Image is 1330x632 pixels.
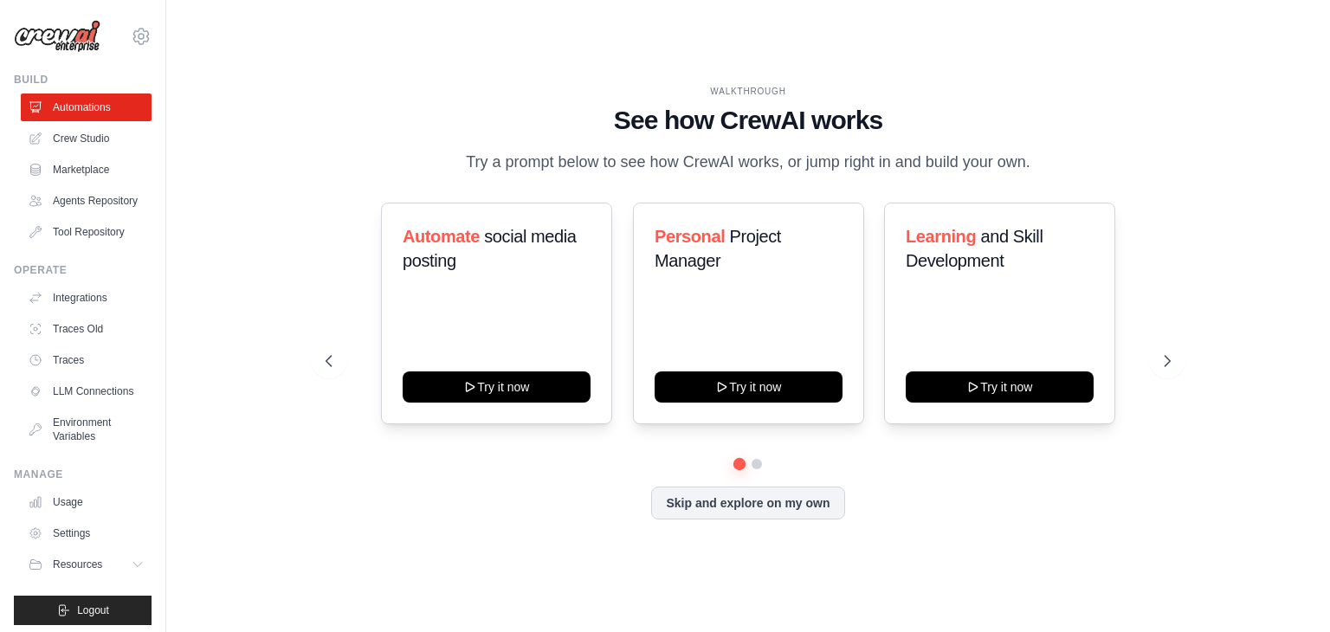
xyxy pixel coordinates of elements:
span: Resources [53,558,102,571]
button: Skip and explore on my own [651,487,844,519]
div: WALKTHROUGH [326,85,1171,98]
a: Environment Variables [21,409,152,450]
button: Logout [14,596,152,625]
span: social media posting [403,227,577,270]
h1: See how CrewAI works [326,105,1171,136]
a: Automations [21,94,152,121]
img: Logo [14,20,100,53]
span: Learning [906,227,976,246]
div: Manage [14,468,152,481]
span: Personal [655,227,725,246]
a: Agents Repository [21,187,152,215]
a: Traces [21,346,152,374]
p: Try a prompt below to see how CrewAI works, or jump right in and build your own. [457,150,1039,175]
a: Integrations [21,284,152,312]
button: Resources [21,551,152,578]
button: Try it now [403,371,591,403]
div: Operate [14,263,152,277]
div: Build [14,73,152,87]
a: LLM Connections [21,377,152,405]
span: Logout [77,603,109,617]
a: Tool Repository [21,218,152,246]
button: Try it now [906,371,1094,403]
a: Crew Studio [21,125,152,152]
a: Settings [21,519,152,547]
button: Try it now [655,371,843,403]
span: Project Manager [655,227,781,270]
span: Automate [403,227,480,246]
a: Usage [21,488,152,516]
a: Traces Old [21,315,152,343]
a: Marketplace [21,156,152,184]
